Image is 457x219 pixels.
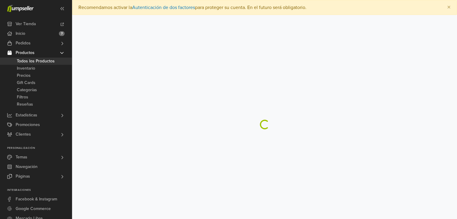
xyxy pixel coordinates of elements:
[132,4,195,10] a: Autenticación de dos factores
[17,101,33,108] span: Reseñas
[17,94,28,101] span: Filtros
[17,65,35,72] span: Inventario
[16,194,57,204] span: Facebook & Instagram
[17,58,55,65] span: Todos los Productos
[17,86,37,94] span: Categorías
[17,72,31,79] span: Precios
[447,3,451,12] span: ×
[7,146,72,150] p: Personalización
[16,110,37,120] span: Estadísticas
[7,188,72,192] p: Integraciones
[16,120,40,130] span: Promociones
[16,172,30,181] span: Páginas
[16,152,27,162] span: Temas
[59,31,65,36] span: 7
[16,38,31,48] span: Pedidos
[16,162,38,172] span: Navegación
[16,130,31,139] span: Clientes
[17,79,35,86] span: Gift Cards
[16,19,36,29] span: Ver Tienda
[16,204,51,214] span: Google Commerce
[441,0,457,15] button: Close
[16,29,25,38] span: Inicio
[16,48,35,58] span: Productos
